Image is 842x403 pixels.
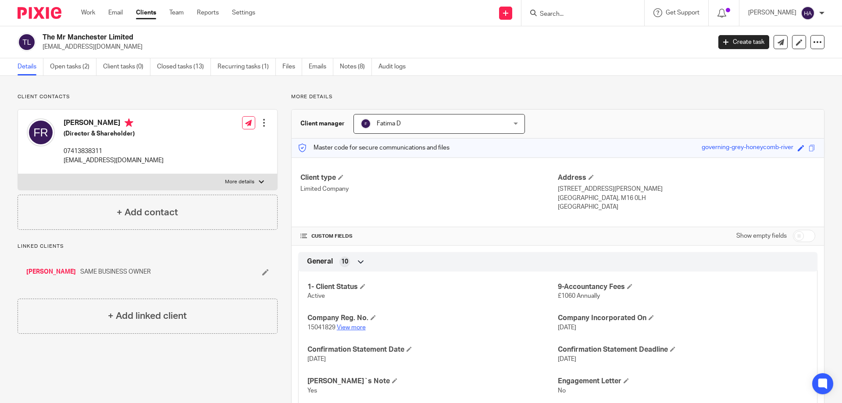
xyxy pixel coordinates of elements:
[300,185,558,193] p: Limited Company
[307,314,558,323] h4: Company Reg. No.
[157,58,211,75] a: Closed tasks (13)
[558,185,815,193] p: [STREET_ADDRESS][PERSON_NAME]
[18,243,278,250] p: Linked clients
[80,267,151,276] span: SAME BUSINESS OWNER
[307,377,558,386] h4: [PERSON_NAME]`s Note
[702,143,793,153] div: governing-grey-honeycomb-river
[360,118,371,129] img: svg%3E
[232,8,255,17] a: Settings
[108,309,187,323] h4: + Add linked client
[340,58,372,75] a: Notes (8)
[539,11,618,18] input: Search
[43,43,705,51] p: [EMAIL_ADDRESS][DOMAIN_NAME]
[558,173,815,182] h4: Address
[282,58,302,75] a: Files
[307,388,317,394] span: Yes
[27,118,55,146] img: svg%3E
[43,33,573,42] h2: The Mr Manchester Limited
[64,156,164,165] p: [EMAIL_ADDRESS][DOMAIN_NAME]
[378,58,412,75] a: Audit logs
[18,33,36,51] img: svg%3E
[748,8,796,17] p: [PERSON_NAME]
[218,58,276,75] a: Recurring tasks (1)
[169,8,184,17] a: Team
[307,345,558,354] h4: Confirmation Statement Date
[300,173,558,182] h4: Client type
[377,121,401,127] span: Fatima D
[307,356,326,362] span: [DATE]
[298,143,450,152] p: Master code for secure communications and files
[103,58,150,75] a: Client tasks (0)
[108,8,123,17] a: Email
[558,356,576,362] span: [DATE]
[309,58,333,75] a: Emails
[26,267,76,276] a: [PERSON_NAME]
[558,282,808,292] h4: 9-Accountancy Fees
[225,178,254,185] p: More details
[736,232,787,240] label: Show empty fields
[307,293,325,299] span: Active
[666,10,699,16] span: Get Support
[136,8,156,17] a: Clients
[718,35,769,49] a: Create task
[307,282,558,292] h4: 1- Client Status
[337,325,366,331] a: View more
[801,6,815,20] img: svg%3E
[18,93,278,100] p: Client contacts
[64,129,164,138] h5: (Director & Shareholder)
[558,377,808,386] h4: Engagement Letter
[300,119,345,128] h3: Client manager
[18,7,61,19] img: Pixie
[64,118,164,129] h4: [PERSON_NAME]
[558,345,808,354] h4: Confirmation Statement Deadline
[558,293,600,299] span: £1060 Annually
[307,257,333,266] span: General
[558,203,815,211] p: [GEOGRAPHIC_DATA]
[125,118,133,127] i: Primary
[50,58,96,75] a: Open tasks (2)
[197,8,219,17] a: Reports
[300,233,558,240] h4: CUSTOM FIELDS
[307,325,335,331] span: 15041829
[558,325,576,331] span: [DATE]
[558,194,815,203] p: [GEOGRAPHIC_DATA], M16 0LH
[64,147,164,156] p: 07413838311
[558,388,566,394] span: No
[117,206,178,219] h4: + Add contact
[18,58,43,75] a: Details
[81,8,95,17] a: Work
[291,93,824,100] p: More details
[341,257,348,266] span: 10
[558,314,808,323] h4: Company Incorporated On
